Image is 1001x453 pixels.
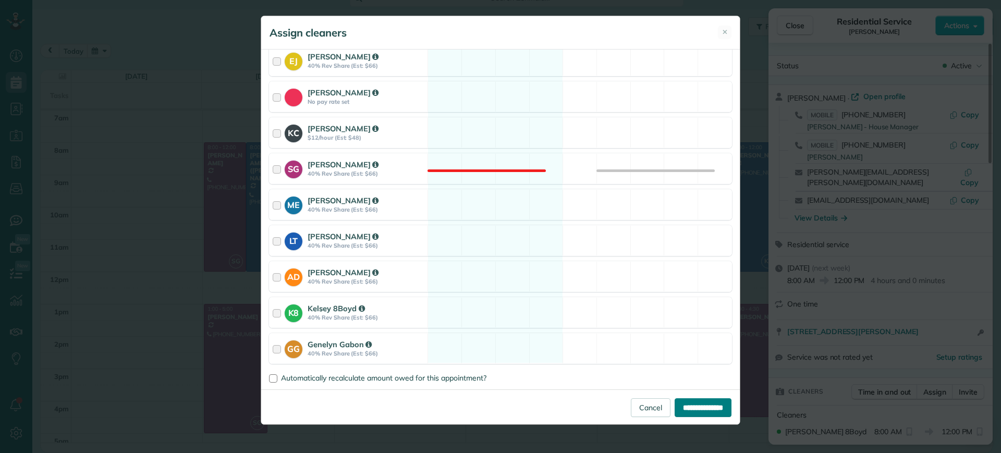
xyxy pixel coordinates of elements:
[308,134,424,141] strong: $12/hour (Est: $48)
[308,88,379,97] strong: [PERSON_NAME]
[308,62,424,69] strong: 40% Rev Share (Est: $66)
[308,278,424,285] strong: 40% Rev Share (Est: $66)
[308,206,424,213] strong: 40% Rev Share (Est: $66)
[308,231,379,241] strong: [PERSON_NAME]
[308,267,379,277] strong: [PERSON_NAME]
[285,161,302,175] strong: SG
[308,170,424,177] strong: 40% Rev Share (Est: $66)
[308,195,379,205] strong: [PERSON_NAME]
[285,232,302,247] strong: LT
[281,373,486,383] span: Automatically recalculate amount owed for this appointment?
[308,160,379,169] strong: [PERSON_NAME]
[308,242,424,249] strong: 40% Rev Share (Est: $66)
[308,98,424,105] strong: No pay rate set
[631,398,670,417] a: Cancel
[308,52,379,62] strong: [PERSON_NAME]
[285,53,302,67] strong: EJ
[308,303,364,313] strong: Kelsey 8Boyd
[308,339,372,349] strong: Genelyn Gabon
[270,26,347,40] h5: Assign cleaners
[285,268,302,283] strong: AD
[285,125,302,139] strong: KC
[285,340,302,355] strong: GG
[722,27,728,37] span: ✕
[285,304,302,319] strong: K8
[308,124,379,133] strong: [PERSON_NAME]
[308,350,424,357] strong: 40% Rev Share (Est: $66)
[285,197,302,211] strong: ME
[308,314,424,321] strong: 40% Rev Share (Est: $66)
